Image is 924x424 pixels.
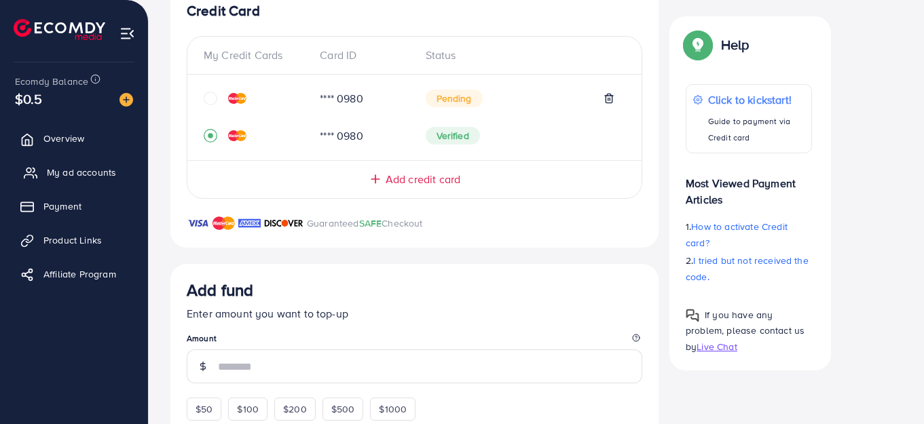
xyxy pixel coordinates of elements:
[426,90,483,107] span: Pending
[708,92,805,108] p: Click to kickstart!
[119,26,135,41] img: menu
[43,267,116,281] span: Affiliate Program
[686,218,812,251] p: 1.
[721,37,750,53] p: Help
[309,47,414,63] div: Card ID
[10,261,138,288] a: Affiliate Program
[359,216,382,230] span: SAFE
[866,363,914,414] iframe: Chat
[379,402,407,416] span: $1000
[204,92,217,105] svg: circle
[686,308,805,353] span: If you have any problem, please contact us by
[14,19,105,40] img: logo
[187,215,209,231] img: brand
[10,193,138,220] a: Payment
[10,159,138,186] a: My ad accounts
[15,89,43,109] span: $0.5
[686,309,699,322] img: Popup guide
[237,402,259,416] span: $100
[697,339,737,353] span: Live Chat
[708,113,805,146] p: Guide to payment via Credit card
[686,164,812,208] p: Most Viewed Payment Articles
[686,220,788,250] span: How to activate Credit card?
[415,47,626,63] div: Status
[187,280,253,300] h3: Add fund
[43,132,84,145] span: Overview
[10,125,138,152] a: Overview
[43,233,102,247] span: Product Links
[426,127,480,144] span: Verified
[307,215,423,231] p: Guaranteed Checkout
[686,252,812,285] p: 2.
[228,93,246,104] img: credit
[187,305,642,322] p: Enter amount you want to top-up
[331,402,355,416] span: $500
[204,47,309,63] div: My Credit Cards
[264,215,303,231] img: brand
[204,129,217,142] svg: record circle
[212,215,235,231] img: brand
[187,332,642,349] legend: Amount
[43,199,81,213] span: Payment
[10,227,138,254] a: Product Links
[196,402,212,416] span: $50
[47,166,116,179] span: My ad accounts
[238,215,261,231] img: brand
[228,130,246,141] img: credit
[386,172,460,187] span: Add credit card
[283,402,307,416] span: $200
[119,93,133,107] img: image
[187,3,642,20] h4: Credit Card
[686,33,710,57] img: Popup guide
[15,75,88,88] span: Ecomdy Balance
[686,254,809,284] span: I tried but not received the code.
